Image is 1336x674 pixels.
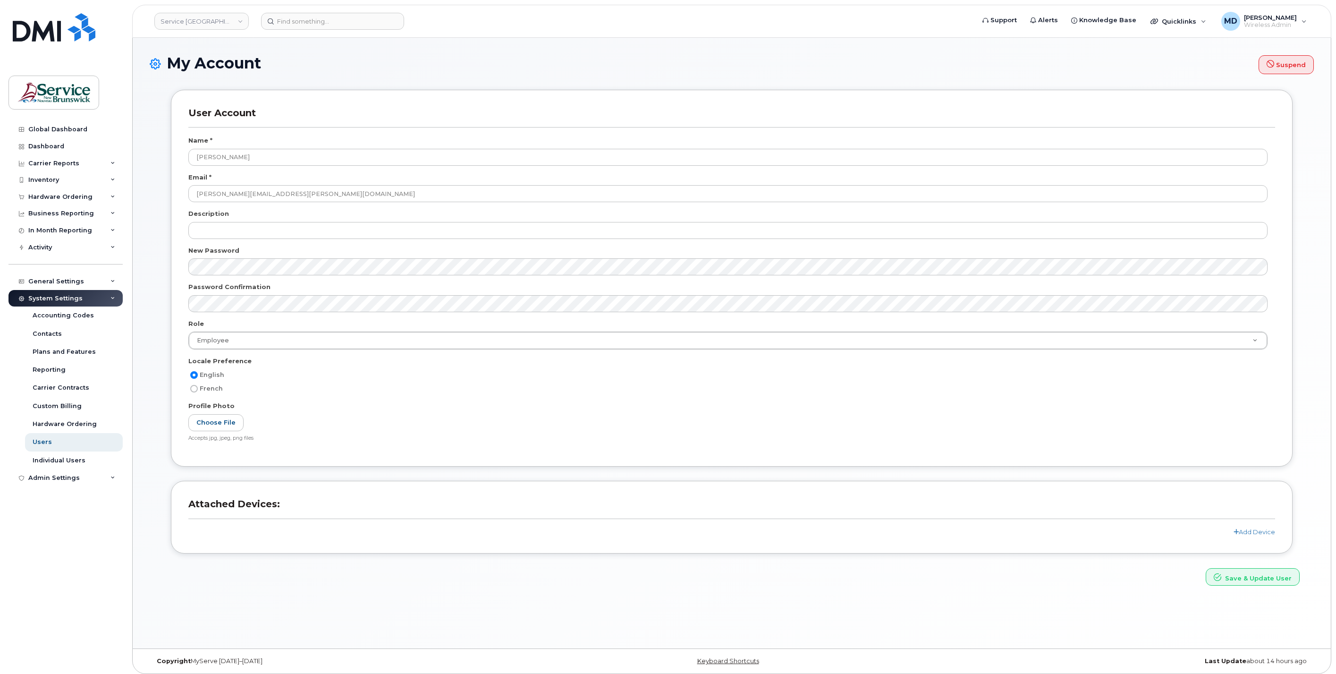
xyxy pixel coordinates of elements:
div: about 14 hours ago [926,657,1314,665]
label: Choose File [188,414,244,432]
button: Suspend [1259,55,1314,74]
h1: My Account [150,55,1314,74]
a: Employee [189,332,1267,349]
label: Description [188,209,229,218]
span: French [200,385,223,392]
label: Locale Preference [188,357,252,366]
label: New Password [188,246,239,255]
span: English [200,371,224,378]
h3: Attached Devices: [188,498,1275,519]
label: Profile Photo [188,401,235,410]
div: MyServe [DATE]–[DATE] [150,657,538,665]
strong: Last Update [1205,657,1246,665]
label: Name * [188,136,212,145]
span: Employee [191,336,229,345]
a: Keyboard Shortcuts [697,657,759,665]
div: Accepts jpg, jpeg, png files [188,435,1268,442]
h3: User Account [188,107,1275,128]
input: English [190,371,198,379]
label: Password Confirmation [188,282,271,291]
strong: Copyright [157,657,191,665]
button: Save & Update User [1206,568,1300,586]
label: Email * [188,173,211,182]
input: French [190,385,198,392]
label: Role [188,319,204,328]
a: Add Device [1234,528,1275,536]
